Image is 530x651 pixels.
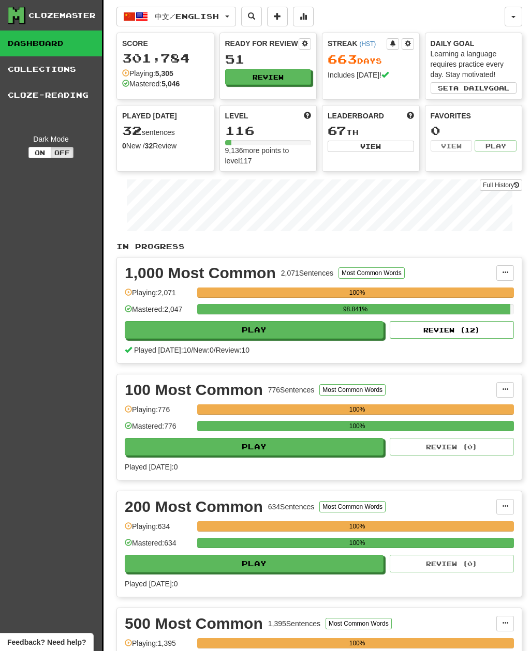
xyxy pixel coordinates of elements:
[125,499,263,514] div: 200 Most Common
[116,7,236,26] button: 中文/English
[319,501,386,512] button: Most Common Words
[122,68,173,79] div: Playing:
[191,346,193,354] span: /
[125,438,384,456] button: Play
[281,268,333,278] div: 2,071 Sentences
[431,140,473,152] button: View
[134,346,191,354] span: Played [DATE]: 10
[125,616,263,631] div: 500 Most Common
[241,7,262,26] button: Search sentences
[328,38,387,49] div: Streak
[7,637,86,647] span: Open feedback widget
[125,321,384,339] button: Play
[125,287,192,305] div: Playing: 2,071
[28,147,51,158] button: On
[8,134,94,144] div: Dark Mode
[268,618,320,629] div: 1,395 Sentences
[51,147,73,158] button: Off
[125,538,192,555] div: Mastered: 634
[328,141,414,152] button: View
[268,385,315,395] div: 776 Sentences
[145,142,153,150] strong: 32
[214,346,216,354] span: /
[293,7,314,26] button: More stats
[200,538,514,548] div: 100%
[475,140,517,152] button: Play
[480,179,522,191] a: Full History
[431,82,517,94] button: Seta dailygoal
[326,618,392,629] button: Most Common Words
[122,123,142,138] span: 32
[225,145,312,166] div: 9,136 more points to level 117
[338,267,405,279] button: Most Common Words
[328,53,414,66] div: Day s
[125,382,263,398] div: 100 Most Common
[225,53,312,66] div: 51
[125,555,384,572] button: Play
[122,52,209,65] div: 301,784
[407,111,414,121] span: This week in points, UTC
[200,521,514,532] div: 100%
[225,124,312,137] div: 116
[200,404,514,415] div: 100%
[359,40,376,48] a: (HST)
[390,555,514,572] button: Review (0)
[328,111,384,121] span: Leaderboard
[328,70,414,80] div: Includes [DATE]!
[125,463,178,471] span: Played [DATE]: 0
[200,287,514,298] div: 100%
[431,111,517,121] div: Favorites
[193,346,214,354] span: New: 0
[122,141,209,151] div: New / Review
[161,80,180,88] strong: 5,046
[453,84,489,92] span: a daily
[155,12,219,21] span: 中文 / English
[125,580,178,588] span: Played [DATE]: 0
[122,38,209,49] div: Score
[122,111,177,121] span: Played [DATE]
[125,421,192,438] div: Mastered: 776
[328,52,357,66] span: 663
[225,111,248,121] span: Level
[225,69,312,85] button: Review
[267,7,288,26] button: Add sentence to collection
[225,38,299,49] div: Ready for Review
[200,304,510,314] div: 98.841%
[122,142,126,150] strong: 0
[155,69,173,78] strong: 5,305
[319,384,386,396] button: Most Common Words
[116,241,522,252] p: In Progress
[328,124,414,138] div: th
[304,111,311,121] span: Score more points to level up
[122,124,209,138] div: sentences
[268,502,315,512] div: 634 Sentences
[216,346,249,354] span: Review: 10
[125,404,192,421] div: Playing: 776
[431,124,517,137] div: 0
[328,123,346,138] span: 67
[125,265,276,281] div: 1,000 Most Common
[125,304,192,321] div: Mastered: 2,047
[390,321,514,339] button: Review (12)
[431,49,517,80] div: Learning a language requires practice every day. Stay motivated!
[28,10,96,21] div: Clozemaster
[125,521,192,538] div: Playing: 634
[200,638,514,648] div: 100%
[431,38,517,49] div: Daily Goal
[390,438,514,456] button: Review (0)
[122,79,180,89] div: Mastered:
[200,421,514,431] div: 100%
